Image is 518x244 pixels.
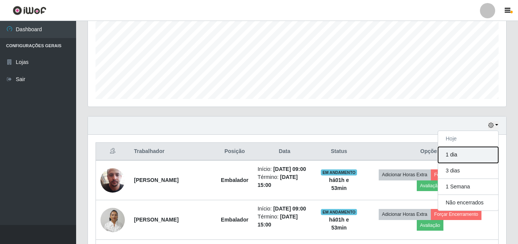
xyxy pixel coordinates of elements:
th: Posição [216,143,253,161]
span: EM ANDAMENTO [321,169,357,175]
button: Não encerrados [438,195,498,211]
button: 1 dia [438,147,498,163]
li: Término: [258,213,312,229]
span: EM ANDAMENTO [321,209,357,215]
th: Status [316,143,362,161]
img: CoreUI Logo [13,6,46,15]
button: Hoje [438,131,498,147]
time: [DATE] 09:00 [273,166,306,172]
strong: Embalador [221,217,248,223]
strong: há 01 h e 53 min [329,177,349,191]
strong: há 01 h e 53 min [329,217,349,231]
strong: Embalador [221,177,248,183]
button: Forçar Encerramento [431,209,482,220]
button: 1 Semana [438,179,498,195]
button: Avaliação [417,180,444,191]
button: Avaliação [417,220,444,231]
strong: [PERSON_NAME] [134,177,179,183]
button: Adicionar Horas Extra [379,169,431,180]
button: Adicionar Horas Extra [379,209,431,220]
li: Término: [258,173,312,189]
button: 3 dias [438,163,498,179]
img: 1745843945427.jpeg [100,159,125,202]
li: Início: [258,205,312,213]
li: Início: [258,165,312,173]
button: Forçar Encerramento [431,169,482,180]
strong: [PERSON_NAME] [134,217,179,223]
img: 1675303307649.jpeg [100,204,125,236]
th: Trabalhador [129,143,216,161]
th: Opções [362,143,499,161]
time: [DATE] 09:00 [273,206,306,212]
th: Data [253,143,316,161]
